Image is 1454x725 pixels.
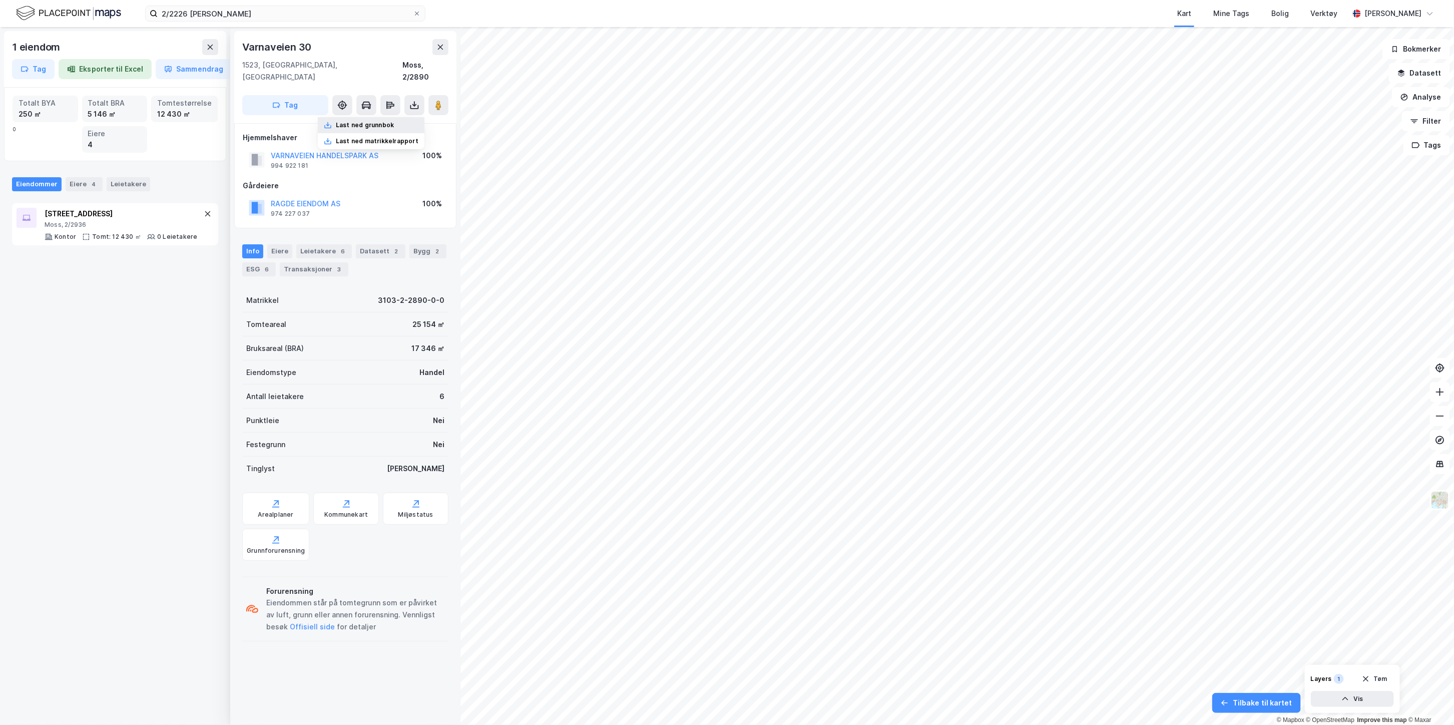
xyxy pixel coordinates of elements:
div: Mine Tags [1213,8,1249,20]
div: Bruksareal (BRA) [246,342,304,354]
div: Verktøy [1311,8,1338,20]
div: [STREET_ADDRESS] [45,208,197,220]
div: Eiere [66,177,103,191]
div: Hjemmelshaver [243,132,448,144]
div: Punktleie [246,415,279,427]
div: Gårdeiere [243,180,448,192]
div: 12 430 ㎡ [157,109,212,120]
button: Datasett [1389,63,1450,83]
div: 5 146 ㎡ [88,109,142,120]
div: Transaksjoner [280,262,348,276]
button: Tag [12,59,55,79]
div: 974 227 037 [271,210,310,218]
div: Layers [1311,675,1332,683]
button: Sammendrag [156,59,232,79]
div: 1 [1334,674,1344,684]
div: 2 [432,246,442,256]
img: Z [1430,491,1449,510]
div: 1523, [GEOGRAPHIC_DATA], [GEOGRAPHIC_DATA] [242,59,402,83]
div: Bygg [409,244,446,258]
div: Bolig [1271,8,1289,20]
button: Filter [1402,111,1450,131]
div: [PERSON_NAME] [1365,8,1422,20]
div: Eiendommen står på tomtegrunn som er påvirket av luft, grunn eller annen forurensning. Vennligst ... [266,597,444,633]
a: Mapbox [1277,716,1304,723]
button: Analyse [1392,87,1450,107]
div: 17 346 ㎡ [411,342,444,354]
div: 3103-2-2890-0-0 [378,294,444,306]
div: Moss, 2/2936 [45,221,197,229]
div: Eiendommer [12,177,62,191]
a: OpenStreetMap [1306,716,1355,723]
div: Totalt BRA [88,98,142,109]
div: 0 Leietakere [157,233,197,241]
div: Festegrunn [246,439,285,451]
div: 994 922 181 [271,162,308,170]
div: Totalt BYA [19,98,72,109]
div: Info [242,244,263,258]
div: 3 [334,264,344,274]
div: 6 [338,246,348,256]
div: Last ned grunnbok [336,121,394,129]
div: Last ned matrikkelrapport [336,137,418,145]
div: ESG [242,262,276,276]
div: [PERSON_NAME] [387,463,444,475]
input: Søk på adresse, matrikkel, gårdeiere, leietakere eller personer [158,6,413,21]
button: Bokmerker [1382,39,1450,59]
div: Tomteareal [246,318,286,330]
button: Vis [1311,691,1394,707]
div: Tomtestørrelse [157,98,212,109]
iframe: Chat Widget [1404,677,1454,725]
div: Nei [433,439,444,451]
div: Kart [1177,8,1191,20]
div: Tinglyst [246,463,275,475]
div: 0 [13,96,218,153]
div: 25 154 ㎡ [412,318,444,330]
div: 4 [88,139,142,150]
div: Eiere [88,128,142,139]
img: logo.f888ab2527a4732fd821a326f86c7f29.svg [16,5,121,22]
div: Varnaveien 30 [242,39,313,55]
div: Eiendomstype [246,367,296,379]
a: Improve this map [1357,716,1407,723]
div: Leietakere [107,177,150,191]
div: Grunnforurensning [247,547,305,555]
div: 6 [262,264,272,274]
button: Tøm [1355,671,1394,687]
div: Handel [419,367,444,379]
div: Kontor [55,233,76,241]
div: Arealplaner [258,511,294,519]
div: 100% [422,150,442,162]
div: 6 [439,391,444,403]
div: Kontrollprogram for chat [1404,677,1454,725]
div: 100% [422,198,442,210]
div: Nei [433,415,444,427]
div: Kommunekart [324,511,368,519]
div: Eiere [267,244,292,258]
div: Leietakere [296,244,352,258]
div: Antall leietakere [246,391,304,403]
button: Tilbake til kartet [1212,693,1301,713]
div: Datasett [356,244,405,258]
div: Miljøstatus [398,511,433,519]
div: 4 [89,179,99,189]
div: Forurensning [266,585,444,597]
button: Eksporter til Excel [59,59,152,79]
div: 2 [391,246,401,256]
div: 250 ㎡ [19,109,72,120]
button: Tag [242,95,328,115]
div: Moss, 2/2890 [402,59,448,83]
div: Tomt: 12 430 ㎡ [92,233,141,241]
button: Tags [1403,135,1450,155]
div: Matrikkel [246,294,279,306]
div: 1 eiendom [12,39,62,55]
